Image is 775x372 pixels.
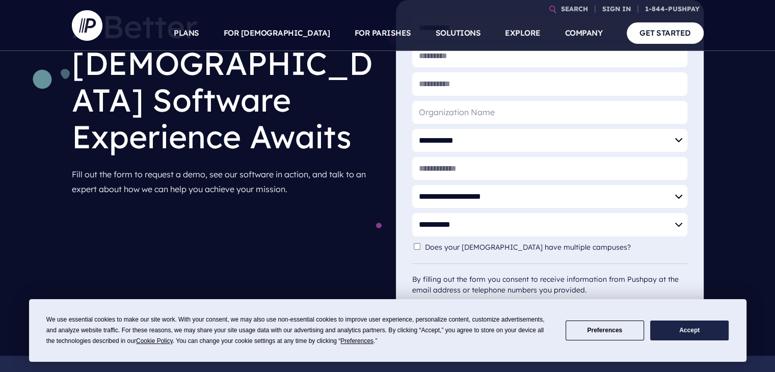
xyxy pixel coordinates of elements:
[424,243,635,252] label: Does your [DEMOGRAPHIC_DATA] have multiple campuses?
[650,321,729,340] button: Accept
[355,15,411,51] a: FOR PARISHES
[29,299,746,362] div: Cookie Consent Prompt
[46,314,553,347] div: We use essential cookies to make our site work. With your consent, we may also use non-essential ...
[627,22,704,43] a: GET STARTED
[224,15,330,51] a: FOR [DEMOGRAPHIC_DATA]
[505,15,541,51] a: EXPLORE
[72,163,380,201] p: Fill out the form to request a demo, see our software in action, and talk to an expert about how ...
[340,337,373,344] span: Preferences
[565,15,603,51] a: COMPANY
[566,321,644,340] button: Preferences
[412,101,687,124] input: Organization Name
[174,15,199,51] a: PLANS
[136,337,173,344] span: Cookie Policy
[412,263,687,296] div: By filling out the form you consent to receive information from Pushpay at the email address or t...
[436,15,481,51] a: SOLUTIONS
